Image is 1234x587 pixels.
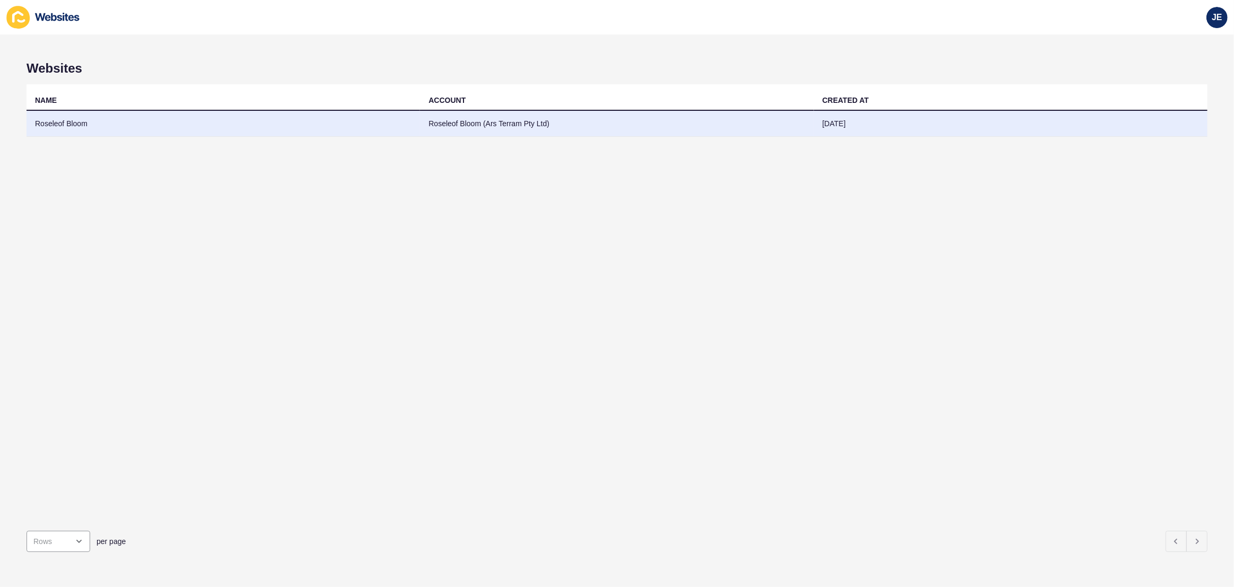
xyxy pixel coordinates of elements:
td: [DATE] [814,111,1207,137]
div: open menu [27,531,90,552]
td: Roseleof Bloom [27,111,420,137]
div: ACCOUNT [428,95,466,106]
div: NAME [35,95,57,106]
span: per page [97,536,126,547]
td: Roseleof Bloom (Ars Terram Pty Ltd) [420,111,813,137]
div: CREATED AT [822,95,869,106]
h1: Websites [27,61,1207,76]
span: JE [1212,12,1222,23]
